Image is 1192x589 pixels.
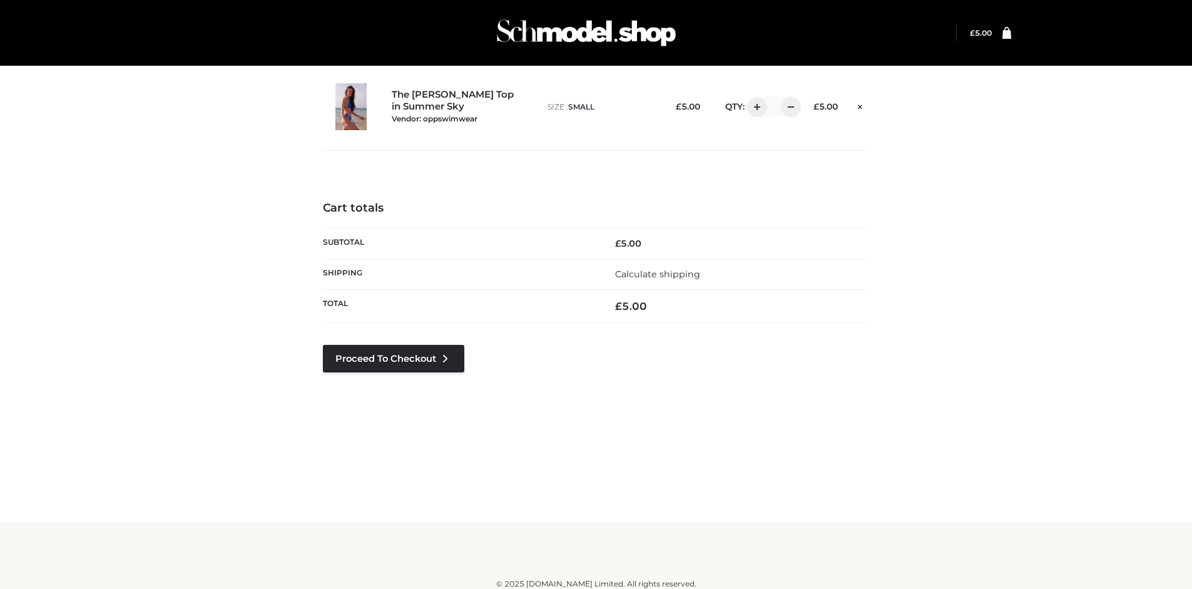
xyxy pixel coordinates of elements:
[615,269,700,280] a: Calculate shipping
[548,101,655,113] p: size :
[615,238,621,249] span: £
[713,97,792,117] div: QTY:
[676,101,681,111] span: £
[323,345,464,372] a: Proceed to Checkout
[813,101,838,111] bdi: 5.00
[615,300,647,312] bdi: 5.00
[392,89,521,124] a: The [PERSON_NAME] Top in Summer SkyVendor: oppswimwear
[323,228,596,259] th: Subtotal
[323,202,870,215] h4: Cart totals
[970,28,992,38] bdi: 5.00
[970,28,975,38] span: £
[615,300,622,312] span: £
[850,97,869,113] a: Remove this item
[970,28,992,38] a: £5.00
[568,102,594,111] span: SMALL
[492,8,680,58] img: Schmodel Admin 964
[323,290,596,323] th: Total
[615,238,641,249] bdi: 5.00
[676,101,700,111] bdi: 5.00
[813,101,819,111] span: £
[323,259,596,289] th: Shipping
[392,114,477,123] small: Vendor: oppswimwear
